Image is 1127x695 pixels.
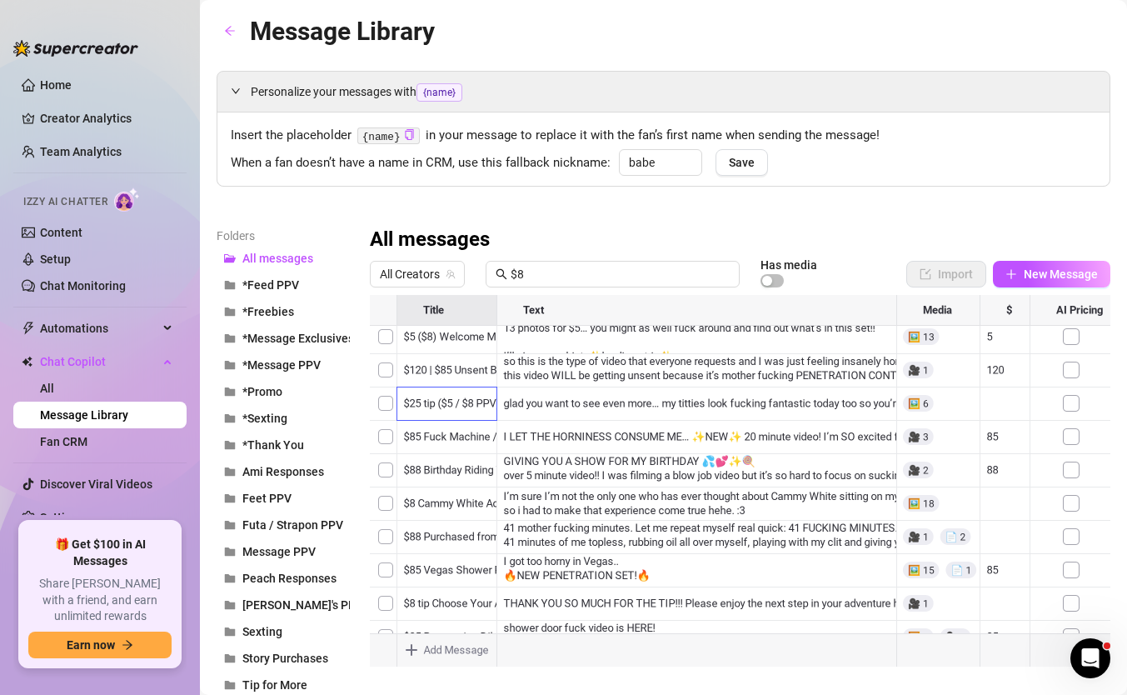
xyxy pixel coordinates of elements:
[242,278,299,292] span: *Feed PPV
[242,305,294,318] span: *Freebies
[217,432,350,458] button: *Thank You
[242,492,292,505] span: Feet PPV
[217,72,1110,112] div: Personalize your messages with{name}
[224,466,236,477] span: folder
[1024,267,1098,281] span: New Message
[217,538,350,565] button: Message PPV
[224,626,236,637] span: folder
[40,315,158,342] span: Automations
[404,129,415,142] button: Click to Copy
[224,492,236,504] span: folder
[28,632,172,658] button: Earn nowarrow-right
[40,511,84,524] a: Settings
[67,638,115,652] span: Earn now
[40,105,173,132] a: Creator Analytics
[40,382,54,395] a: All
[40,78,72,92] a: Home
[217,227,350,245] article: Folders
[23,194,107,210] span: Izzy AI Chatter
[217,645,350,672] button: Story Purchases
[217,458,350,485] button: Ami Responses
[217,592,350,618] button: [PERSON_NAME]'s PPV Messages
[40,279,126,292] a: Chat Monitoring
[224,252,236,264] span: folder-open
[242,385,282,398] span: *Promo
[906,261,986,287] button: Import
[217,485,350,512] button: Feet PPV
[251,82,1096,102] span: Personalize your messages with
[224,359,236,371] span: folder
[231,126,1096,146] span: Insert the placeholder in your message to replace it with the fan’s first name when sending the m...
[40,435,87,448] a: Fan CRM
[217,512,350,538] button: Futa / Strapon PPV
[1005,268,1017,280] span: plus
[242,252,313,265] span: All messages
[217,325,350,352] button: *Message Exclusives
[716,149,768,176] button: Save
[242,412,287,425] span: *Sexting
[242,438,304,452] span: *Thank You
[224,679,236,691] span: folder
[224,306,236,317] span: folder
[217,298,350,325] button: *Freebies
[40,252,71,266] a: Setup
[224,652,236,664] span: folder
[224,25,236,37] span: arrow-left
[242,358,321,372] span: *Message PPV
[217,405,350,432] button: *Sexting
[250,12,435,51] article: Message Library
[993,261,1110,287] button: New Message
[446,269,456,279] span: team
[217,272,350,298] button: *Feed PPV
[224,439,236,451] span: folder
[224,412,236,424] span: folder
[224,519,236,531] span: folder
[242,598,420,612] span: [PERSON_NAME]'s PPV Messages
[242,625,282,638] span: Sexting
[242,518,343,532] span: Futa / Strapon PPV
[224,386,236,397] span: folder
[416,83,462,102] span: {name}
[28,576,172,625] span: Share [PERSON_NAME] with a friend, and earn unlimited rewards
[217,352,350,378] button: *Message PPV
[370,227,490,253] h3: All messages
[22,356,32,367] img: Chat Copilot
[40,145,122,158] a: Team Analytics
[122,639,133,651] span: arrow-right
[22,322,35,335] span: thunderbolt
[242,545,316,558] span: Message PPV
[217,245,350,272] button: All messages
[40,226,82,239] a: Content
[114,187,140,212] img: AI Chatter
[242,465,324,478] span: Ami Responses
[217,565,350,592] button: Peach Responses
[217,618,350,645] button: Sexting
[40,477,152,491] a: Discover Viral Videos
[224,599,236,611] span: folder
[40,408,128,422] a: Message Library
[224,279,236,291] span: folder
[28,537,172,569] span: 🎁 Get $100 in AI Messages
[380,262,455,287] span: All Creators
[242,572,337,585] span: Peach Responses
[404,129,415,140] span: copy
[231,86,241,96] span: expanded
[760,260,817,270] article: Has media
[13,40,138,57] img: logo-BBDzfeDw.svg
[231,153,611,173] span: When a fan doesn’t have a name in CRM, use this fallback nickname:
[496,268,507,280] span: search
[224,546,236,557] span: folder
[511,265,730,283] input: Search messages
[242,332,354,345] span: *Message Exclusives
[224,572,236,584] span: folder
[224,332,236,344] span: folder
[729,156,755,169] span: Save
[242,678,307,692] span: Tip for More
[357,127,420,145] code: {name}
[1070,638,1110,678] iframe: Intercom live chat
[217,378,350,405] button: *Promo
[242,652,328,665] span: Story Purchases
[40,348,158,375] span: Chat Copilot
